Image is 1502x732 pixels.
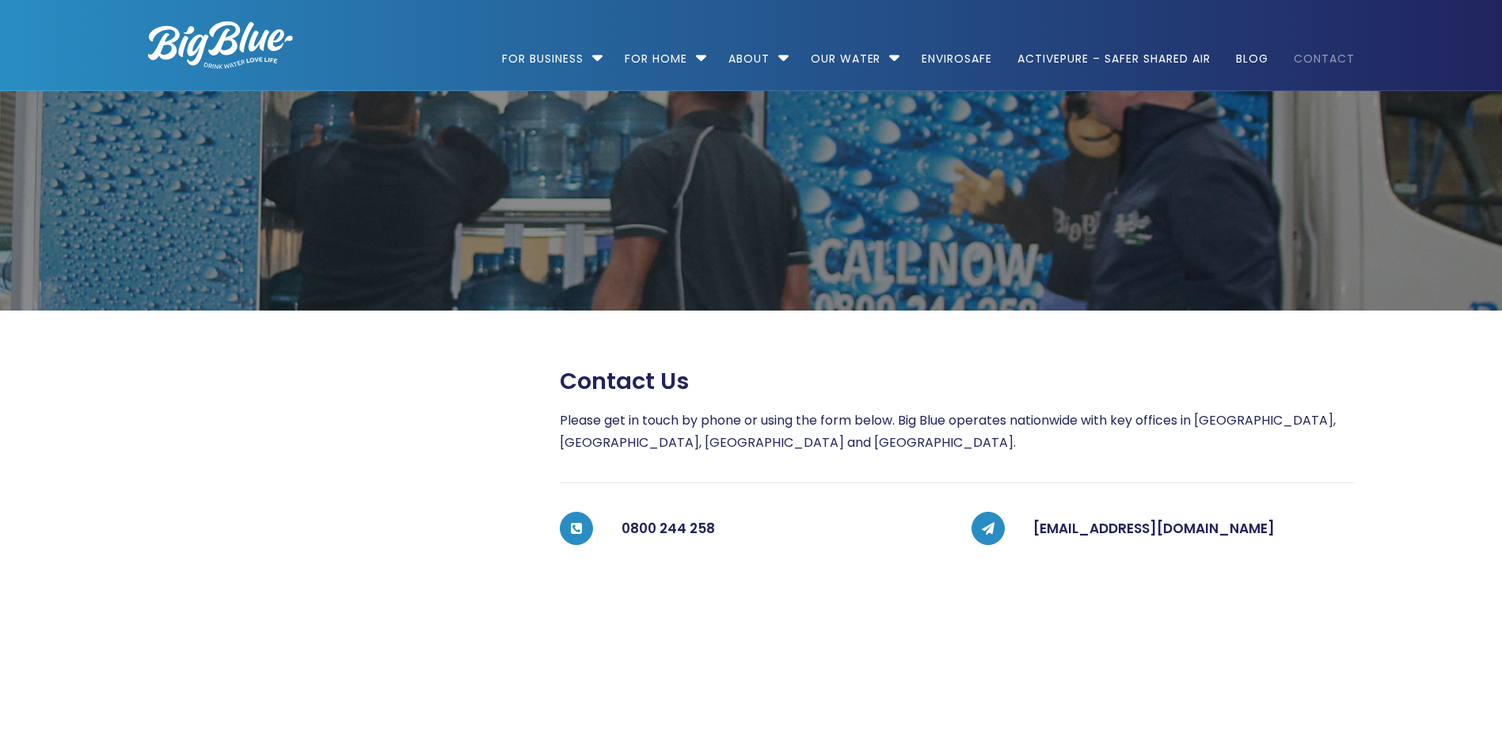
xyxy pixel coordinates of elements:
h5: 0800 244 258 [622,513,943,545]
span: Contact us [560,368,689,395]
img: logo [148,21,293,69]
a: [EMAIL_ADDRESS][DOMAIN_NAME] [1033,519,1275,538]
p: Please get in touch by phone or using the form below. Big Blue operates nationwide with key offic... [560,410,1355,454]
